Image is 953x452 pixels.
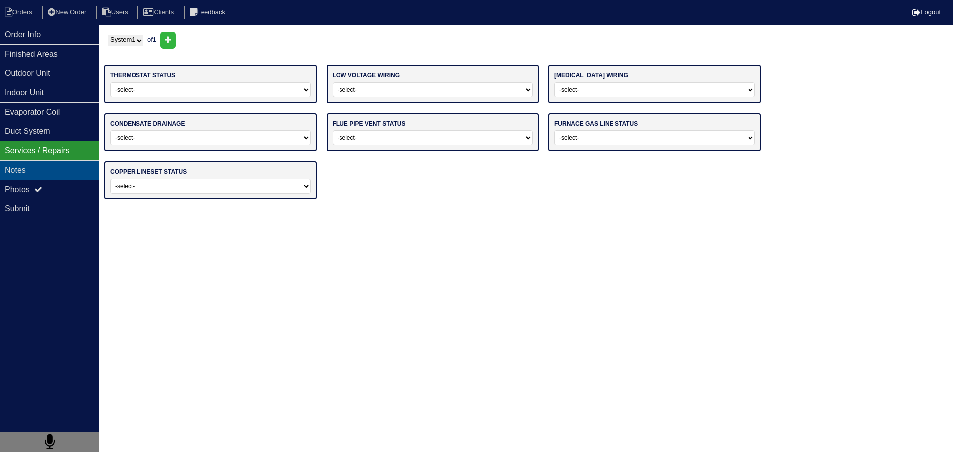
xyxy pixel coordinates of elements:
[333,71,400,80] label: low voltage wiring
[333,119,406,128] label: flue pipe vent status
[554,71,628,80] label: [MEDICAL_DATA] wiring
[137,8,182,16] a: Clients
[104,32,953,49] div: of 1
[554,119,638,128] label: furnace gas line status
[912,8,941,16] a: Logout
[110,71,175,80] label: thermostat status
[110,119,185,128] label: condensate drainage
[137,6,182,19] li: Clients
[96,8,136,16] a: Users
[184,6,233,19] li: Feedback
[42,6,94,19] li: New Order
[96,6,136,19] li: Users
[42,8,94,16] a: New Order
[110,167,187,176] label: copper lineset status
